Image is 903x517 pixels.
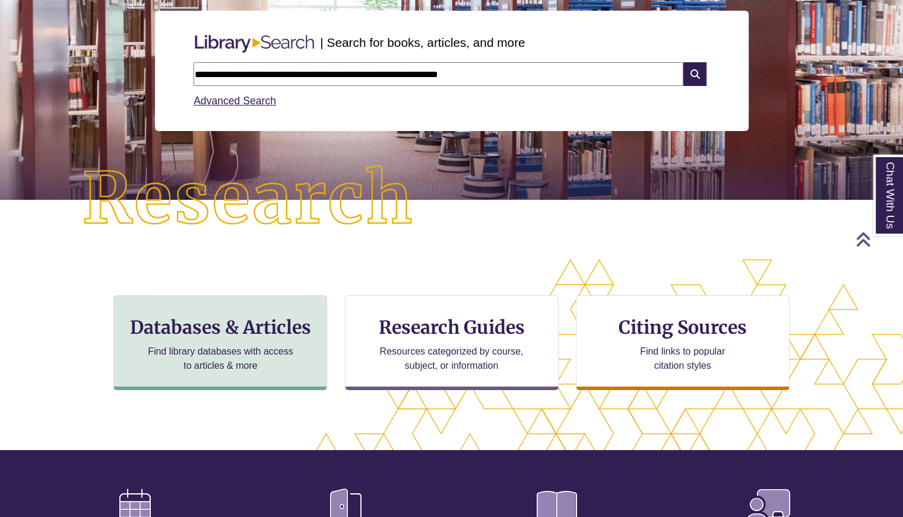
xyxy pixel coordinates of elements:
p: Find library databases with access to articles & more [143,344,298,373]
img: Libary Search [189,30,320,58]
a: Citing Sources Find links to popular citation styles [576,295,790,390]
a: Advanced Search [194,95,276,107]
img: Research [45,129,451,270]
i: Search [683,62,706,86]
h3: Research Guides [355,316,549,339]
h3: Databases & Articles [123,316,317,339]
h3: Citing Sources [610,316,755,339]
a: Back to Top [856,231,900,247]
p: Find links to popular citation styles [625,344,740,373]
p: Resources categorized by course, subject, or information [374,344,529,373]
p: | Search for books, articles, and more [320,33,525,52]
a: Research Guides Resources categorized by course, subject, or information [345,295,559,390]
a: Databases & Articles Find library databases with access to articles & more [113,295,327,390]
